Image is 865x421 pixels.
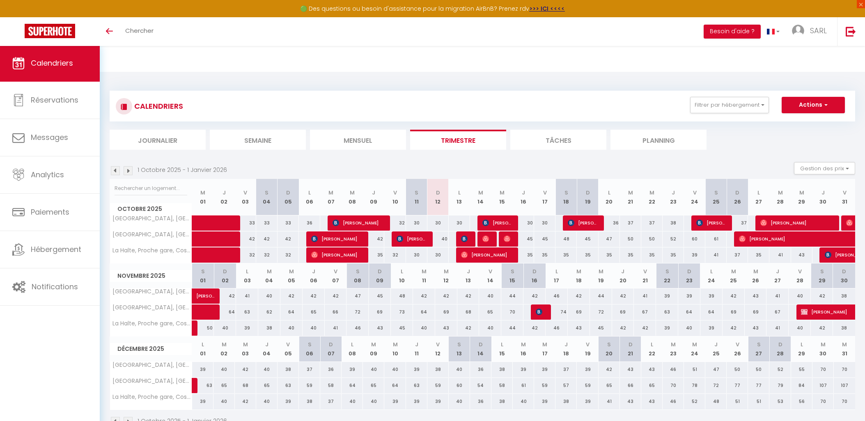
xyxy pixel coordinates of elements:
[656,304,678,320] div: 63
[427,231,449,247] div: 40
[798,268,802,275] abbr: V
[663,179,684,215] th: 23
[794,162,855,174] button: Gestion des prix
[350,189,355,197] abbr: M
[678,288,700,304] div: 39
[812,179,834,215] th: 30
[620,179,641,215] th: 21
[799,189,804,197] abbr: M
[612,304,634,320] div: 69
[568,215,596,231] span: [PERSON_NAME]
[310,130,406,150] li: Mensuel
[132,97,183,115] h3: CALENDRIERS
[192,320,214,336] div: 50
[834,179,855,215] th: 31
[461,231,468,247] span: [PERSON_NAME]
[325,304,347,320] div: 66
[546,263,568,288] th: 17
[461,247,511,263] span: [PERSON_NAME]
[684,247,705,263] div: 39
[714,189,718,197] abbr: S
[303,304,325,320] div: 65
[620,247,641,263] div: 35
[413,288,435,304] div: 42
[356,268,360,275] abbr: S
[482,231,489,247] span: [PERSON_NAME]
[391,263,413,288] th: 10
[214,304,236,320] div: 64
[663,215,684,231] div: 38
[378,268,382,275] abbr: D
[843,189,847,197] abbr: V
[413,263,435,288] th: 11
[413,304,435,320] div: 64
[534,247,555,263] div: 35
[363,247,384,263] div: 35
[735,189,739,197] abbr: D
[705,231,727,247] div: 61
[435,320,457,336] div: 43
[384,179,406,215] th: 10
[534,179,555,215] th: 17
[406,179,427,215] th: 11
[555,247,577,263] div: 35
[311,247,361,263] span: [PERSON_NAME]
[766,263,789,288] th: 27
[192,263,214,288] th: 01
[435,304,457,320] div: 69
[833,263,855,288] th: 30
[258,288,280,304] div: 40
[501,304,523,320] div: 70
[833,288,855,304] div: 38
[546,320,568,336] div: 46
[513,231,534,247] div: 45
[342,179,363,215] th: 08
[236,304,258,320] div: 63
[397,231,425,247] span: [PERSON_NAME]
[532,268,537,275] abbr: D
[690,97,769,113] button: Filtrer par hébergement
[599,247,620,263] div: 35
[372,189,375,197] abbr: J
[663,231,684,247] div: 52
[705,179,727,215] th: 25
[700,304,723,320] div: 64
[311,231,361,247] span: [PERSON_NAME]
[201,268,205,275] abbr: S
[634,288,656,304] div: 41
[757,189,760,197] abbr: L
[280,288,303,304] div: 42
[320,179,342,215] th: 07
[543,189,547,197] abbr: V
[820,268,824,275] abbr: S
[649,189,654,197] abbr: M
[369,263,391,288] th: 09
[684,231,705,247] div: 60
[369,320,391,336] div: 43
[590,288,612,304] div: 44
[256,231,278,247] div: 42
[745,288,767,304] div: 43
[792,25,804,37] img: ...
[236,263,258,288] th: 03
[346,320,369,336] div: 46
[599,231,620,247] div: 47
[705,247,727,263] div: 41
[501,320,523,336] div: 44
[769,247,791,263] div: 41
[278,215,299,231] div: 33
[723,288,745,304] div: 42
[369,304,391,320] div: 69
[731,268,736,275] abbr: M
[210,130,306,150] li: Semaine
[577,231,598,247] div: 45
[265,189,268,197] abbr: S
[457,288,480,304] div: 42
[436,189,440,197] abbr: D
[766,288,789,304] div: 41
[693,189,697,197] abbr: V
[192,288,214,304] a: [PERSON_NAME]
[710,268,713,275] abbr: L
[470,179,491,215] th: 14
[214,263,236,288] th: 02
